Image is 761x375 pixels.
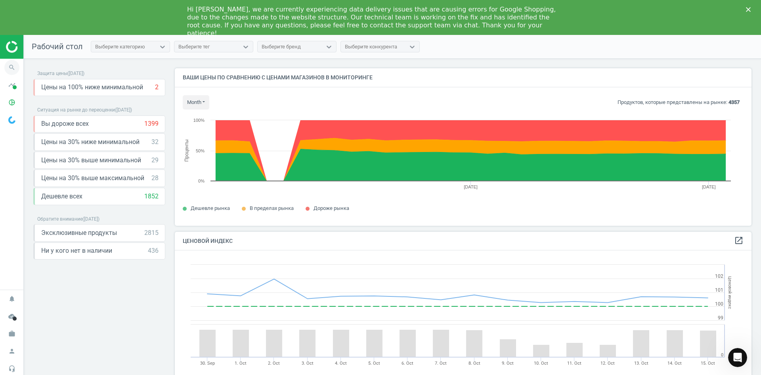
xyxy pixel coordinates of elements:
[746,7,754,12] div: Close
[235,361,247,366] tspan: 1. Oct
[82,216,99,222] span: ( [DATE] )
[41,174,144,183] span: Цены на 30% выше максимальной
[41,246,112,255] span: Ни у кого нет в наличии
[115,107,132,113] span: ( [DATE] )
[4,291,19,306] i: notifications
[198,179,205,183] text: 0%
[4,309,19,324] i: cloud_done
[41,138,140,146] span: Цены на 30% ниже минимальной
[41,83,143,92] span: Цены на 100% ниже минимальной
[183,95,209,110] button: month
[734,236,744,246] a: open_in_new
[41,192,82,201] span: Дешевле всех
[41,156,141,165] span: Цены на 30% выше минимальной
[4,326,19,341] i: work
[268,361,280,366] tspan: 2. Oct
[144,192,159,201] div: 1852
[191,205,230,211] span: Дешевле рынка
[67,71,84,76] span: ( [DATE] )
[667,361,682,366] tspan: 14. Oct
[151,138,159,146] div: 32
[727,276,732,309] tspan: Ценовой индекс
[715,287,723,293] text: 101
[728,99,740,105] b: 4357
[155,83,159,92] div: 2
[302,361,314,366] tspan: 3. Oct
[175,232,751,250] h4: Ценовой индекс
[8,116,15,124] img: wGWNvw8QSZomAAAAABJRU5ErkJggg==
[435,361,447,366] tspan: 7. Oct
[718,315,723,321] text: 99
[37,71,67,76] span: Защита цены
[4,344,19,359] i: person
[502,361,514,366] tspan: 9. Oct
[144,119,159,128] div: 1399
[701,361,715,366] tspan: 15. Oct
[402,361,413,366] tspan: 6. Oct
[250,205,294,211] span: В пределах рынка
[187,6,561,37] div: Hi [PERSON_NAME], we are currently experiencing data delivery issues that are causing errors for ...
[95,43,145,50] div: Выберите категорию
[335,361,347,366] tspan: 4. Oct
[368,361,380,366] tspan: 5. Oct
[151,174,159,183] div: 28
[721,352,723,358] text: 0
[345,43,397,50] div: Выберите конкурента
[144,229,159,237] div: 2815
[314,205,349,211] span: Дороже рынка
[37,216,82,222] span: Обратите внимание
[37,107,115,113] span: Ситуация на рынке до переоценки
[148,246,159,255] div: 436
[600,361,615,366] tspan: 12. Oct
[175,68,751,87] h4: Ваши цены по сравнению с ценами магазинов в мониторинге
[6,41,62,53] img: ajHJNr6hYgQAAAAASUVORK5CYII=
[196,148,205,153] text: 50%
[41,229,117,237] span: Эксклюзивные продукты
[193,118,205,123] text: 100%
[728,348,747,367] iframe: Intercom live chat
[734,236,744,245] i: open_in_new
[464,185,478,189] tspan: [DATE]
[151,156,159,165] div: 29
[41,119,89,128] span: Вы дороже всех
[32,42,83,51] span: Рабочий стол
[4,60,19,75] i: search
[4,77,19,92] i: timeline
[567,361,581,366] tspan: 11. Oct
[4,95,19,110] i: pie_chart_outlined
[200,361,215,366] tspan: 30. Sep
[262,43,301,50] div: Выберите бренд
[715,273,723,279] text: 102
[702,185,716,189] tspan: [DATE]
[178,43,210,50] div: Выберите тег
[468,361,480,366] tspan: 8. Oct
[184,139,189,162] tspan: Проценты
[618,99,740,106] p: Продуктов, которые представлены на рынке:
[634,361,648,366] tspan: 13. Oct
[715,301,723,307] text: 100
[534,361,548,366] tspan: 10. Oct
